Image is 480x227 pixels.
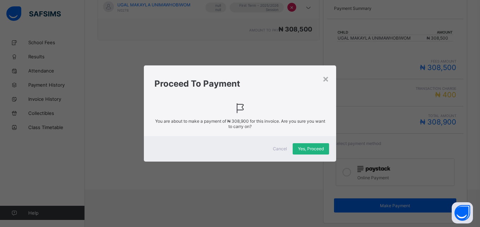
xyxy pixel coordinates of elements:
[227,118,249,124] span: ₦ 308,900
[298,146,324,151] span: Yes, Proceed
[273,146,287,151] span: Cancel
[322,72,329,85] div: ×
[154,118,325,129] span: You are about to make a payment of for this invoice. Are you sure you want to carry on?
[154,78,325,89] h1: Proceed To Payment
[452,202,473,223] button: Open asap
